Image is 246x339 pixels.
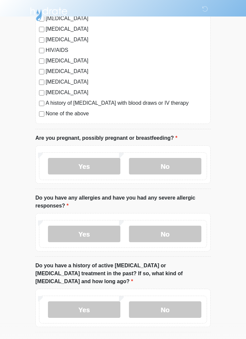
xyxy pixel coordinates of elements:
[35,134,177,142] label: Are you pregnant, possibly pregnant or breastfeeding?
[46,89,207,96] label: [MEDICAL_DATA]
[46,78,207,86] label: [MEDICAL_DATA]
[129,158,201,174] label: No
[48,226,120,242] label: Yes
[39,58,44,64] input: [MEDICAL_DATA]
[46,57,207,65] label: [MEDICAL_DATA]
[46,99,207,107] label: A history of [MEDICAL_DATA] with blood draws or IV therapy
[129,301,201,318] label: No
[46,46,207,54] label: HIV/AIDS
[39,27,44,32] input: [MEDICAL_DATA]
[48,301,120,318] label: Yes
[46,25,207,33] label: [MEDICAL_DATA]
[39,90,44,95] input: [MEDICAL_DATA]
[46,110,207,118] label: None of the above
[35,262,211,285] label: Do you have a history of active [MEDICAL_DATA] or [MEDICAL_DATA] treatment in the past? If so, wh...
[39,80,44,85] input: [MEDICAL_DATA]
[39,111,44,117] input: None of the above
[29,5,68,21] img: Hydrate IV Bar - Scottsdale Logo
[46,36,207,44] label: [MEDICAL_DATA]
[39,48,44,53] input: HIV/AIDS
[39,37,44,43] input: [MEDICAL_DATA]
[129,226,201,242] label: No
[35,194,211,210] label: Do you have any allergies and have you had any severe allergic responses?
[46,67,207,75] label: [MEDICAL_DATA]
[48,158,120,174] label: Yes
[39,101,44,106] input: A history of [MEDICAL_DATA] with blood draws or IV therapy
[39,69,44,74] input: [MEDICAL_DATA]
